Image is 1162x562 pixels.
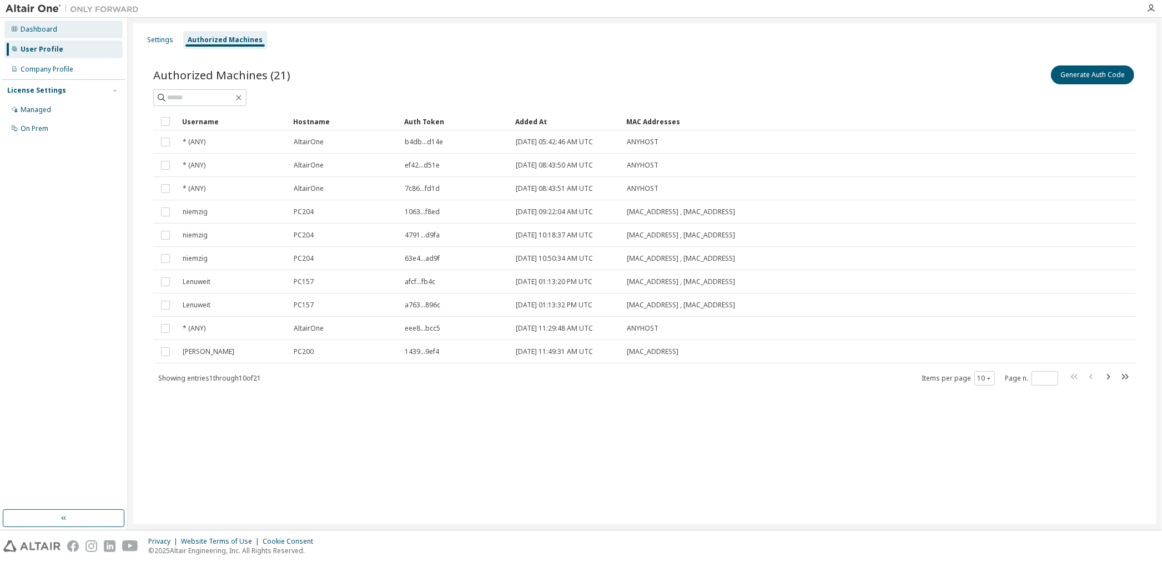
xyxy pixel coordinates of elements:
[405,184,440,193] span: 7c86...fd1d
[405,324,440,333] span: eee8...bcc5
[263,537,320,546] div: Cookie Consent
[627,254,735,263] span: [MAC_ADDRESS] , [MAC_ADDRESS]
[21,124,48,133] div: On Prem
[85,540,97,552] img: instagram.svg
[627,138,658,146] span: ANYHOST
[183,231,208,240] span: niemzig
[183,184,205,193] span: * (ANY)
[516,301,592,310] span: [DATE] 01:13:32 PM UTC
[294,138,324,146] span: AltairOne
[158,373,261,383] span: Showing entries 1 through 10 of 21
[294,277,314,286] span: PC157
[405,161,440,170] span: ef42...d51e
[626,113,1020,130] div: MAC Addresses
[516,184,593,193] span: [DATE] 08:43:51 AM UTC
[627,301,735,310] span: [MAC_ADDRESS] , [MAC_ADDRESS]
[922,371,995,386] span: Items per page
[183,161,205,170] span: * (ANY)
[294,161,324,170] span: AltairOne
[627,231,735,240] span: [MAC_ADDRESS] , [MAC_ADDRESS]
[294,231,314,240] span: PC204
[7,86,66,95] div: License Settings
[294,207,314,216] span: PC204
[294,324,324,333] span: AltairOne
[627,184,658,193] span: ANYHOST
[627,161,658,170] span: ANYHOST
[183,324,205,333] span: * (ANY)
[183,347,234,356] span: [PERSON_NAME]
[516,231,593,240] span: [DATE] 10:18:37 AM UTC
[21,65,73,74] div: Company Profile
[183,138,205,146] span: * (ANY)
[67,540,79,552] img: facebook.svg
[294,184,324,193] span: AltairOne
[405,347,439,356] span: 1439...9ef4
[627,324,658,333] span: ANYHOST
[21,45,63,54] div: User Profile
[294,254,314,263] span: PC204
[515,113,617,130] div: Added At
[21,105,51,114] div: Managed
[405,231,440,240] span: 4791...d9fa
[182,113,284,130] div: Username
[188,36,263,44] div: Authorized Machines
[627,277,735,286] span: [MAC_ADDRESS] , [MAC_ADDRESS]
[977,374,992,383] button: 10
[21,25,57,34] div: Dashboard
[294,347,314,356] span: PC200
[6,3,144,14] img: Altair One
[627,347,678,356] span: [MAC_ADDRESS]
[122,540,138,552] img: youtube.svg
[148,537,181,546] div: Privacy
[3,540,61,552] img: altair_logo.svg
[294,301,314,310] span: PC157
[516,324,593,333] span: [DATE] 11:29:48 AM UTC
[516,277,592,286] span: [DATE] 01:13:20 PM UTC
[516,347,593,356] span: [DATE] 11:49:31 AM UTC
[516,207,593,216] span: [DATE] 09:22:04 AM UTC
[405,277,435,286] span: afcf...fb4c
[405,138,443,146] span: b4db...d14e
[627,207,735,216] span: [MAC_ADDRESS] , [MAC_ADDRESS]
[148,546,320,555] p: © 2025 Altair Engineering, Inc. All Rights Reserved.
[1051,65,1134,84] button: Generate Auth Code
[516,138,593,146] span: [DATE] 05:42:46 AM UTC
[147,36,173,44] div: Settings
[405,301,440,310] span: a763...896c
[516,254,593,263] span: [DATE] 10:50:34 AM UTC
[405,254,440,263] span: 63e4...ad9f
[293,113,395,130] div: Hostname
[183,207,208,216] span: niemzig
[181,537,263,546] div: Website Terms of Use
[404,113,506,130] div: Auth Token
[1005,371,1058,386] span: Page n.
[104,540,115,552] img: linkedin.svg
[183,301,210,310] span: Lenuweit
[516,161,593,170] span: [DATE] 08:43:50 AM UTC
[183,254,208,263] span: niemzig
[405,207,440,216] span: 1063...f8ed
[153,67,290,83] span: Authorized Machines (21)
[183,277,210,286] span: Lenuweit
